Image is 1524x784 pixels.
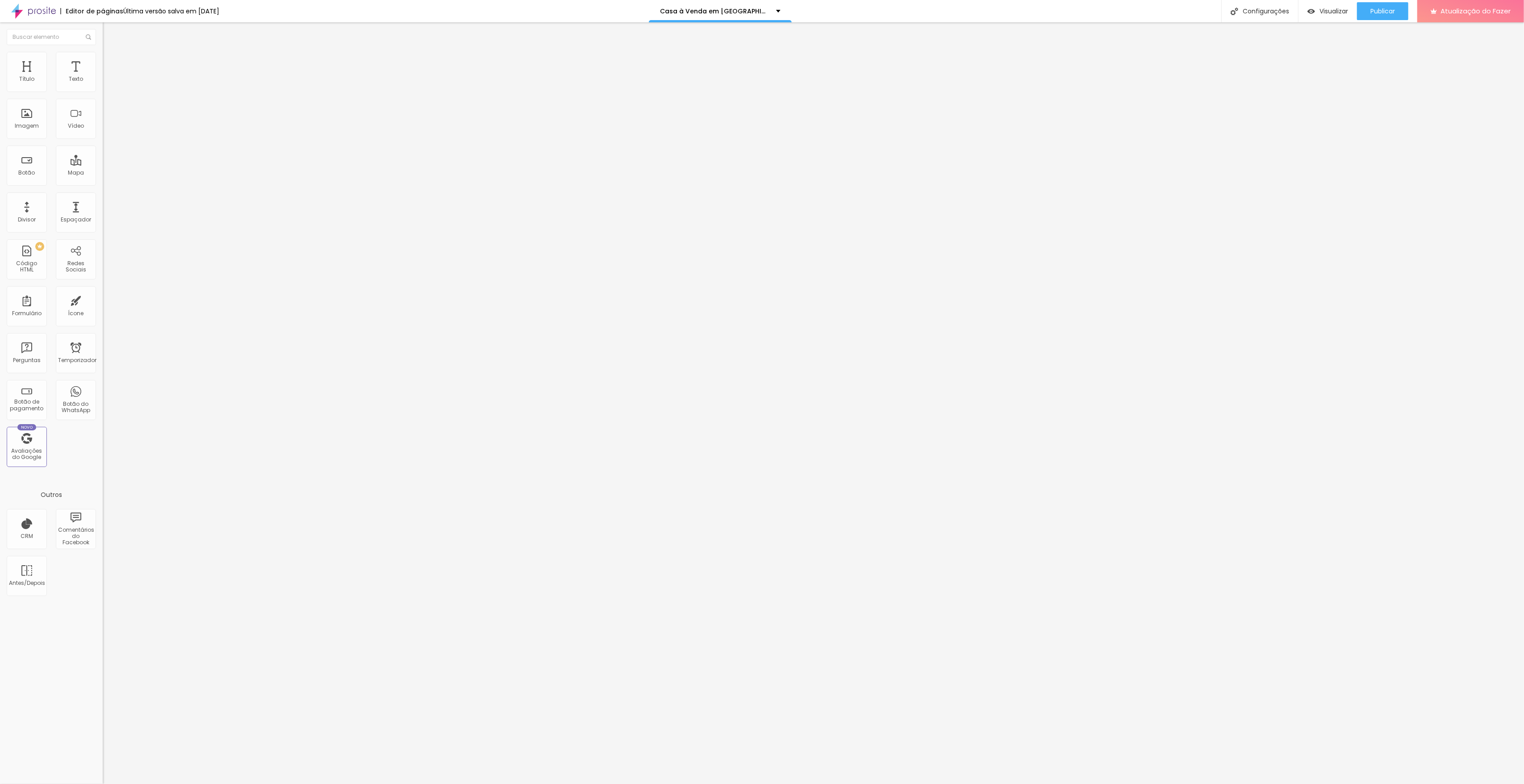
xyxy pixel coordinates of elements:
font: Ícone [68,309,84,317]
font: Temporizador [58,356,96,364]
font: Avaliações do Google [12,447,42,461]
font: Botão de pagamento [10,398,44,412]
img: Ícone [86,34,91,40]
iframe: Editor [103,22,1524,784]
font: Configurações [1243,7,1289,16]
font: Outros [41,490,62,499]
button: Visualizar [1299,2,1357,20]
font: Texto [69,75,83,83]
font: Formulário [12,309,42,317]
font: Título [19,75,34,83]
font: Imagem [15,122,39,129]
font: Código HTML [17,259,38,273]
font: CRM [21,532,33,540]
font: Última versão salva em [DATE] [123,7,219,16]
font: Vídeo [68,122,84,129]
font: Publicar [1370,7,1395,16]
font: Espaçador [61,216,91,223]
input: Buscar elemento [7,29,96,45]
font: Divisor [18,216,36,223]
font: Perguntas [13,356,41,364]
img: view-1.svg [1307,8,1315,15]
img: Ícone [1231,8,1238,15]
button: Publicar [1357,2,1408,20]
font: Editor de páginas [66,7,123,16]
font: Botão [19,169,35,176]
font: Comentários do Facebook [58,526,94,546]
font: Visualizar [1319,7,1348,16]
font: Redes Sociais [66,259,86,273]
font: Antes/Depois [9,579,45,587]
font: Novo [21,425,33,430]
font: Atualização do Fazer [1440,6,1511,16]
font: Casa à Venda em [GEOGRAPHIC_DATA] – [GEOGRAPHIC_DATA] [660,7,871,16]
font: Mapa [68,169,84,176]
font: Botão do WhatsApp [62,400,90,414]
